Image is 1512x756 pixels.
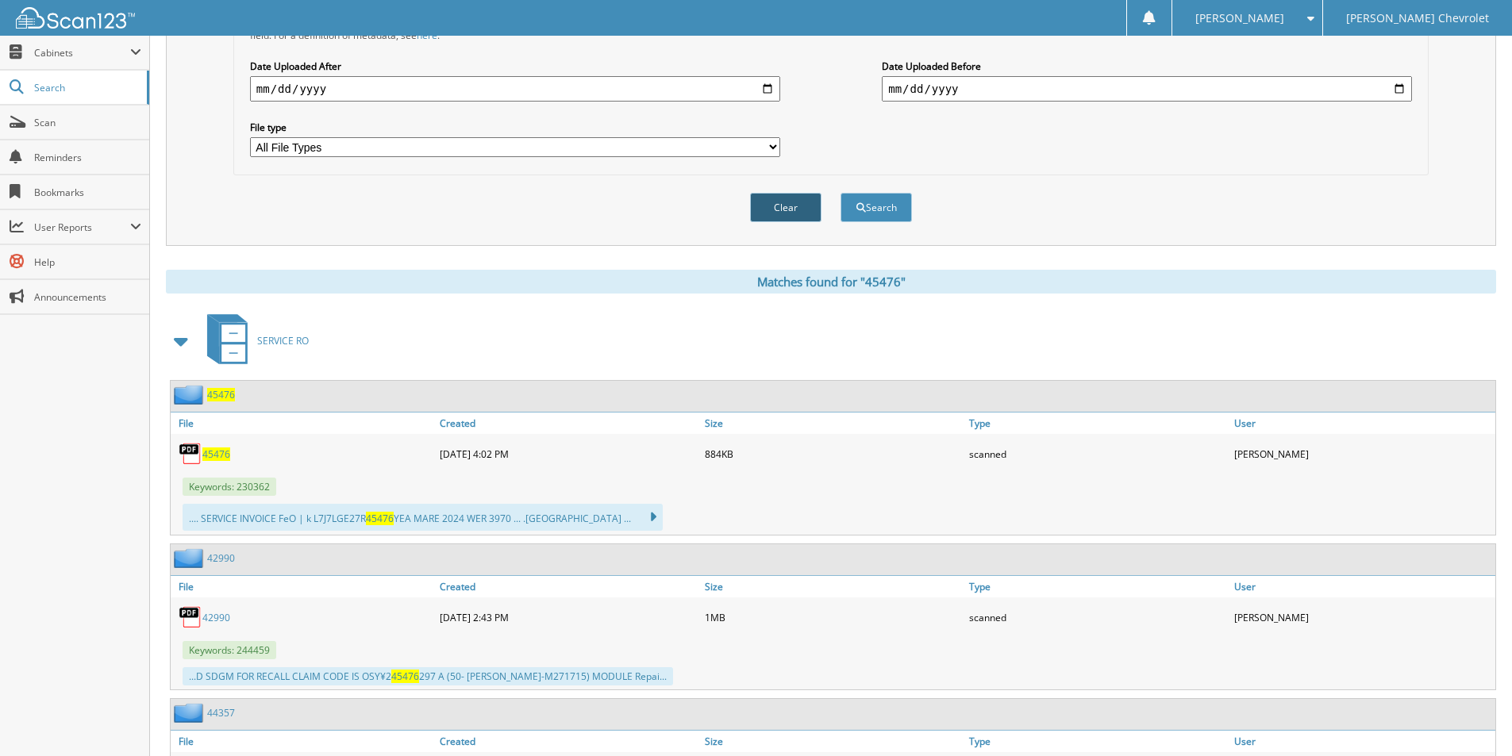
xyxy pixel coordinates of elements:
a: File [171,413,436,434]
div: .... SERVICE INVOICE FeO | k L7J7LGE27R YEA MARE 2024 WER 3970 ... .[GEOGRAPHIC_DATA] ... [183,504,663,531]
span: [PERSON_NAME] Chevrolet [1346,13,1489,23]
div: [DATE] 2:43 PM [436,601,701,633]
span: Bookmarks [34,186,141,199]
a: Type [965,576,1230,597]
span: SERVICE RO [257,334,309,347]
div: 1MB [701,601,966,633]
a: File [171,731,436,752]
span: 45476 [366,512,394,525]
a: Type [965,413,1230,434]
img: scan123-logo-white.svg [16,7,135,29]
span: Cabinets [34,46,130,59]
a: File [171,576,436,597]
div: ...D SDGM FOR RECALL CLAIM CODE IS OSY¥2 297 A (50- [PERSON_NAME]-M271715) MODULE Repai... [183,667,673,685]
img: PDF.png [179,605,202,629]
a: User [1230,731,1495,752]
span: Announcements [34,290,141,304]
a: SERVICE RO [198,309,309,372]
span: Keywords: 230362 [183,478,276,496]
label: Date Uploaded After [250,59,780,73]
a: 44357 [207,706,235,720]
img: PDF.png [179,442,202,466]
input: end [882,76,1412,102]
div: [PERSON_NAME] [1230,438,1495,470]
span: Help [34,255,141,269]
a: 45476 [207,388,235,401]
a: Size [701,731,966,752]
div: 884KB [701,438,966,470]
label: File type [250,121,780,134]
a: 42990 [202,611,230,624]
button: Clear [750,193,821,222]
button: Search [841,193,912,222]
span: Scan [34,116,141,129]
div: Matches found for "45476" [166,270,1496,294]
a: 42990 [207,551,235,565]
a: Size [701,413,966,434]
span: 45476 [391,670,419,683]
div: [DATE] 4:02 PM [436,438,701,470]
span: Reminders [34,151,141,164]
label: Date Uploaded Before [882,59,1412,73]
img: folder2.png [174,548,207,568]
div: scanned [965,438,1230,470]
div: scanned [965,601,1230,633]
a: Created [436,576,701,597]
a: Size [701,576,966,597]
a: User [1230,576,1495,597]
span: [PERSON_NAME] [1195,13,1284,23]
a: Type [965,731,1230,752]
img: folder2.png [174,385,207,405]
input: start [250,76,780,102]
div: [PERSON_NAME] [1230,601,1495,633]
a: User [1230,413,1495,434]
span: Keywords: 244459 [183,641,276,659]
span: User Reports [34,221,130,234]
img: folder2.png [174,703,207,723]
span: Search [34,81,139,94]
a: Created [436,413,701,434]
a: 45476 [202,447,230,461]
a: Created [436,731,701,752]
